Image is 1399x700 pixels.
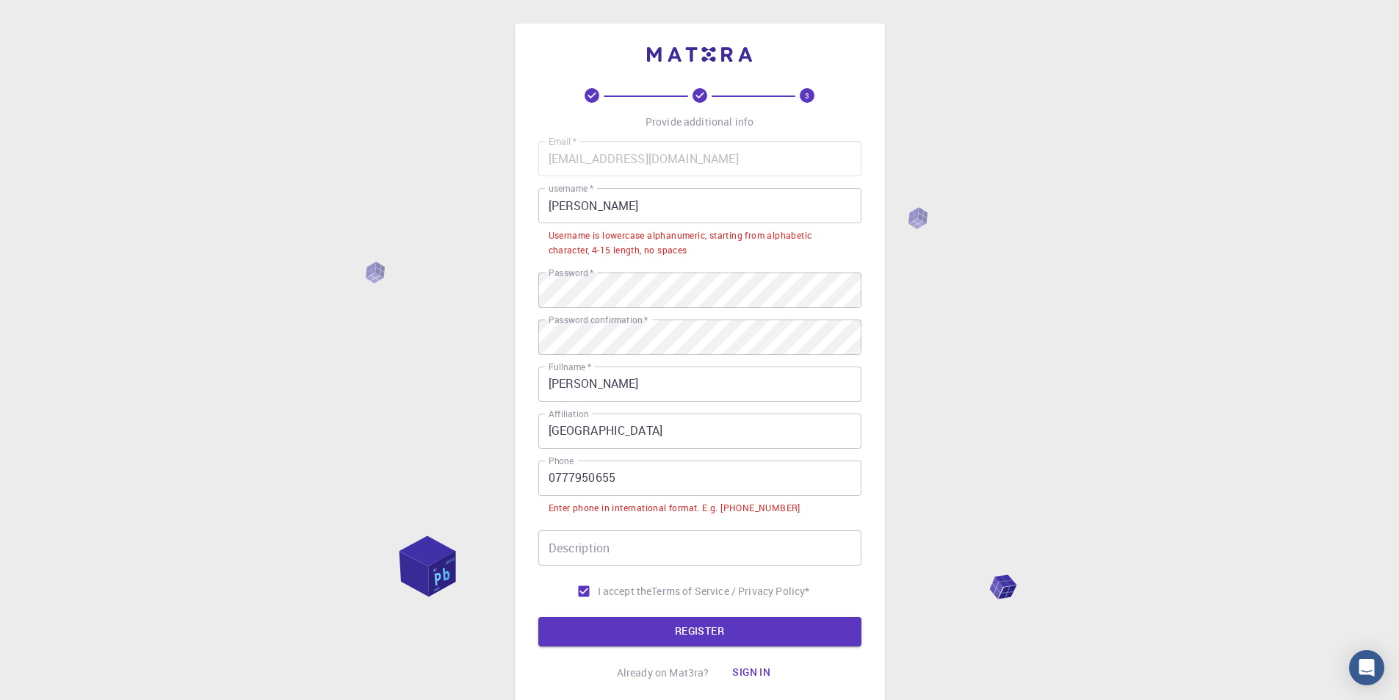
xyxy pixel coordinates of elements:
[598,584,652,599] span: I accept the
[549,501,800,516] div: Enter phone in international format. E.g. [PHONE_NUMBER]
[549,314,648,326] label: Password confirmation
[549,182,593,195] label: username
[720,658,782,688] button: Sign in
[549,135,576,148] label: Email
[617,665,709,680] p: Already on Mat3ra?
[651,584,809,599] a: Terms of Service / Privacy Policy*
[805,90,809,101] text: 3
[646,115,753,129] p: Provide additional info
[549,228,851,258] div: Username is lowercase alphanumeric, starting from alphabetic character, 4-15 length, no spaces
[651,584,809,599] p: Terms of Service / Privacy Policy *
[549,267,593,279] label: Password
[549,408,588,420] label: Affiliation
[549,455,574,467] label: Phone
[549,361,591,373] label: Fullname
[538,617,861,646] button: REGISTER
[1349,650,1384,685] div: Open Intercom Messenger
